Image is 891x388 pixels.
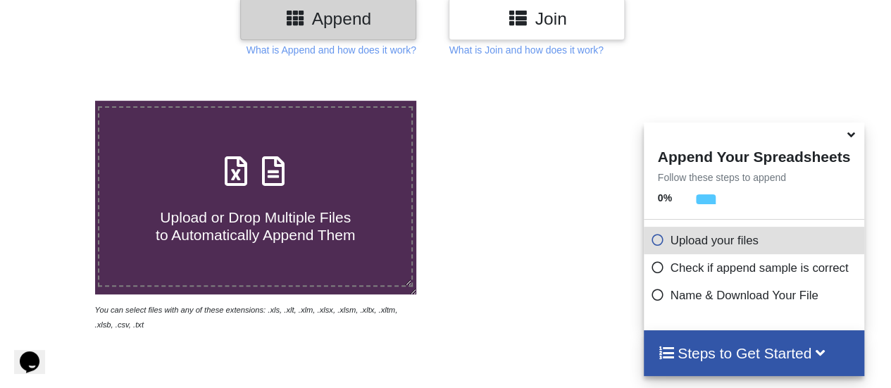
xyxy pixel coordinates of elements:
[651,232,861,249] p: Upload your files
[658,192,672,204] b: 0 %
[14,332,59,374] iframe: chat widget
[156,209,355,243] span: Upload or Drop Multiple Files to Automatically Append Them
[95,306,398,329] i: You can select files with any of these extensions: .xls, .xlt, .xlm, .xlsx, .xlsm, .xltx, .xltm, ...
[247,43,416,57] p: What is Append and how does it work?
[449,43,603,57] p: What is Join and how does it work?
[644,170,864,184] p: Follow these steps to append
[658,344,850,362] h4: Steps to Get Started
[651,259,861,277] p: Check if append sample is correct
[644,144,864,165] h4: Append Your Spreadsheets
[651,287,861,304] p: Name & Download Your File
[251,8,406,29] h3: Append
[459,8,614,29] h3: Join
